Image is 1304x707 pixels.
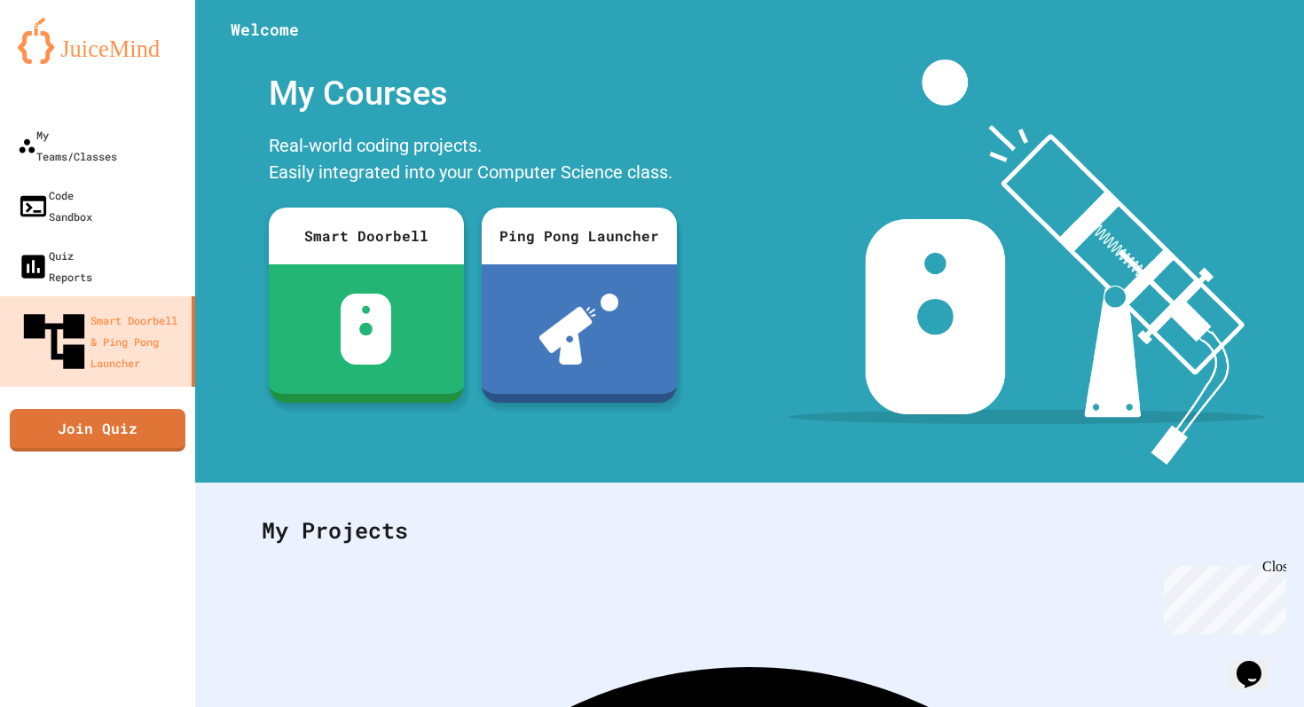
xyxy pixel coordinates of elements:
[1157,559,1286,634] iframe: chat widget
[10,409,185,452] a: Join Quiz
[260,59,686,128] div: My Courses
[244,496,1255,565] div: My Projects
[269,208,464,264] div: Smart Doorbell
[482,208,677,264] div: Ping Pong Launcher
[18,124,117,167] div: My Teams/Classes
[341,294,391,365] img: sdb-white.svg
[1229,636,1286,689] iframe: chat widget
[789,59,1264,465] img: banner-image-my-projects.png
[18,245,92,287] div: Quiz Reports
[539,294,618,365] img: ppl-with-ball.png
[18,185,92,227] div: Code Sandbox
[18,18,177,64] img: logo-orange.svg
[260,128,686,194] div: Real-world coding projects. Easily integrated into your Computer Science class.
[18,305,185,378] div: Smart Doorbell & Ping Pong Launcher
[7,7,122,113] div: Chat with us now!Close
